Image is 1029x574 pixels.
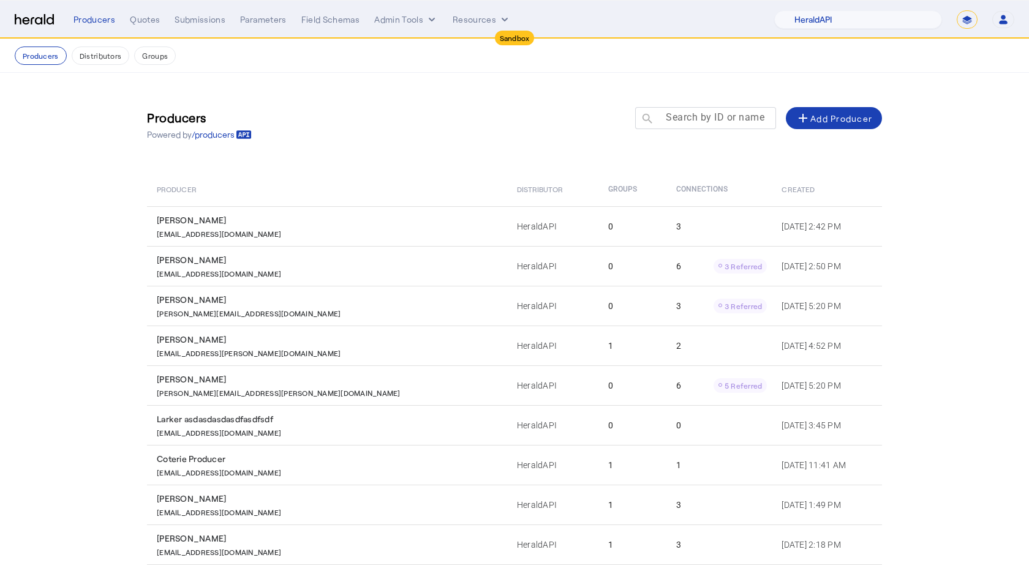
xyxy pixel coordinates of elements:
[240,13,287,26] div: Parameters
[772,206,882,246] td: [DATE] 2:42 PM
[676,499,767,511] div: 3
[598,485,666,524] td: 1
[157,373,502,386] div: [PERSON_NAME]
[157,505,281,517] p: [EMAIL_ADDRESS][DOMAIN_NAME]
[598,246,666,286] td: 0
[666,172,772,206] th: Connections
[598,286,666,326] td: 0
[507,445,598,485] td: HeraldAPI
[147,129,252,141] p: Powered by
[507,405,598,445] td: HeraldAPI
[73,13,115,26] div: Producers
[676,340,767,352] div: 2
[453,13,511,26] button: Resources dropdown menu
[157,453,502,465] div: Coterie Producer
[495,31,535,45] div: Sandbox
[134,47,176,65] button: Groups
[598,206,666,246] td: 0
[507,206,598,246] td: HeraldAPI
[676,419,767,431] div: 0
[157,493,502,505] div: [PERSON_NAME]
[157,334,502,346] div: [PERSON_NAME]
[772,172,882,206] th: Created
[772,246,882,286] td: [DATE] 2:50 PM
[157,465,281,477] p: [EMAIL_ADDRESS][DOMAIN_NAME]
[157,294,502,306] div: [PERSON_NAME]
[175,13,225,26] div: Submissions
[157,214,502,226] div: [PERSON_NAME]
[666,111,764,123] mat-label: Search by ID or name
[598,445,666,485] td: 1
[676,539,767,551] div: 3
[157,266,281,278] p: [EMAIL_ADDRESS][DOMAIN_NAME]
[157,413,502,425] div: Larker asdasdasdasdfasdfsdf
[725,381,763,390] span: 5 Referred
[374,13,438,26] button: internal dropdown menu
[507,246,598,286] td: HeraldAPI
[676,459,767,471] div: 1
[676,299,767,313] div: 3
[192,129,252,141] a: /producers
[676,378,767,393] div: 6
[676,259,767,274] div: 6
[772,405,882,445] td: [DATE] 3:45 PM
[772,286,882,326] td: [DATE] 5:20 PM
[786,107,882,129] button: Add Producer
[507,485,598,524] td: HeraldAPI
[598,326,666,365] td: 1
[507,524,598,564] td: HeraldAPI
[725,262,763,270] span: 3 Referred
[301,13,360,26] div: Field Schemas
[157,226,281,239] p: [EMAIL_ADDRESS][DOMAIN_NAME]
[598,172,666,206] th: Groups
[796,111,810,125] mat-icon: add
[147,109,252,126] h3: Producers
[772,326,882,365] td: [DATE] 4:52 PM
[15,47,67,65] button: Producers
[772,445,882,485] td: [DATE] 11:41 AM
[598,405,666,445] td: 0
[796,111,872,125] div: Add Producer
[598,365,666,405] td: 0
[157,306,341,318] p: [PERSON_NAME][EMAIL_ADDRESS][DOMAIN_NAME]
[772,524,882,564] td: [DATE] 2:18 PM
[676,220,767,233] div: 3
[772,485,882,524] td: [DATE] 1:49 PM
[598,524,666,564] td: 1
[147,172,507,206] th: Producer
[157,545,281,557] p: [EMAIL_ADDRESS][DOMAIN_NAME]
[157,386,401,398] p: [PERSON_NAME][EMAIL_ADDRESS][PERSON_NAME][DOMAIN_NAME]
[15,14,54,26] img: Herald Logo
[507,286,598,326] td: HeraldAPI
[130,13,160,26] div: Quotes
[725,302,763,310] span: 3 Referred
[635,112,656,127] mat-icon: search
[507,172,598,206] th: Distributor
[157,425,281,438] p: [EMAIL_ADDRESS][DOMAIN_NAME]
[507,326,598,365] td: HeraldAPI
[72,47,130,65] button: Distributors
[157,532,502,545] div: [PERSON_NAME]
[157,346,341,358] p: [EMAIL_ADDRESS][PERSON_NAME][DOMAIN_NAME]
[507,365,598,405] td: HeraldAPI
[772,365,882,405] td: [DATE] 5:20 PM
[157,254,502,266] div: [PERSON_NAME]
